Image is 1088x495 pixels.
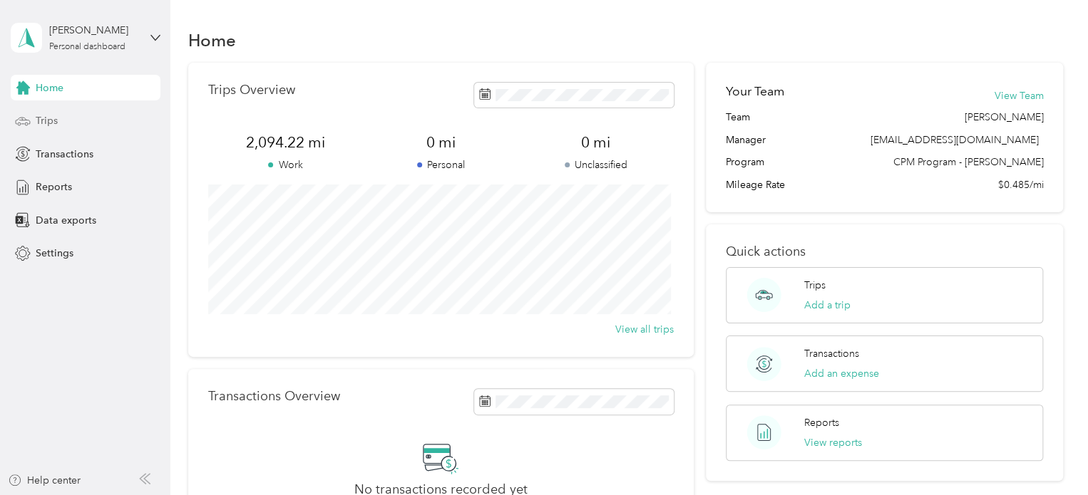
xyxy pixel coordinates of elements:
[208,83,295,98] p: Trips Overview
[36,213,96,228] span: Data exports
[36,179,72,194] span: Reports
[964,110,1043,125] span: [PERSON_NAME]
[36,246,73,261] span: Settings
[49,23,138,38] div: [PERSON_NAME]
[804,346,859,361] p: Transactions
[870,134,1038,146] span: [EMAIL_ADDRESS][DOMAIN_NAME]
[726,155,764,170] span: Program
[726,110,750,125] span: Team
[36,113,58,128] span: Trips
[518,132,674,152] span: 0 mi
[518,157,674,172] p: Unclassified
[36,147,93,162] span: Transactions
[726,83,784,100] h2: Your Team
[188,33,236,48] h1: Home
[994,88,1043,103] button: View Team
[208,157,364,172] p: Work
[804,415,839,430] p: Reports
[1008,415,1088,495] iframe: Everlance-gr Chat Button Frame
[804,366,879,381] button: Add an expense
[363,157,518,172] p: Personal
[804,278,826,293] p: Trips
[49,43,125,51] div: Personal dashboard
[893,155,1043,170] span: CPM Program - [PERSON_NAME]
[615,322,674,337] button: View all trips
[726,132,766,147] span: Manager
[997,177,1043,192] span: $0.485/mi
[8,473,81,488] button: Help center
[208,132,364,152] span: 2,094.22 mi
[726,177,785,192] span: Mileage Rate
[36,80,63,95] span: Home
[804,298,851,313] button: Add a trip
[804,435,862,450] button: View reports
[363,132,518,152] span: 0 mi
[726,244,1043,259] p: Quick actions
[208,389,340,404] p: Transactions Overview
